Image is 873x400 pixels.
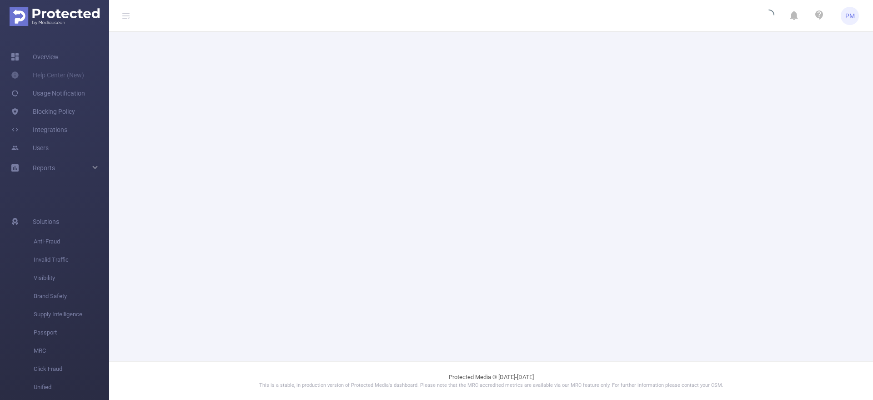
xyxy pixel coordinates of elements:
a: Overview [11,48,59,66]
img: Protected Media [10,7,100,26]
span: Reports [33,164,55,172]
a: Integrations [11,121,67,139]
p: This is a stable, in production version of Protected Media's dashboard. Please note that the MRC ... [132,382,850,390]
i: icon: loading [763,10,774,22]
a: Usage Notification [11,84,85,102]
span: Brand Safety [34,287,109,305]
span: Solutions [33,213,59,231]
footer: Protected Media © [DATE]-[DATE] [109,361,873,400]
span: MRC [34,342,109,360]
a: Users [11,139,49,157]
a: Reports [33,159,55,177]
span: Supply Intelligence [34,305,109,324]
a: Blocking Policy [11,102,75,121]
span: PM [845,7,855,25]
span: Passport [34,324,109,342]
span: Anti-Fraud [34,233,109,251]
span: Invalid Traffic [34,251,109,269]
span: Unified [34,378,109,396]
span: Visibility [34,269,109,287]
span: Click Fraud [34,360,109,378]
